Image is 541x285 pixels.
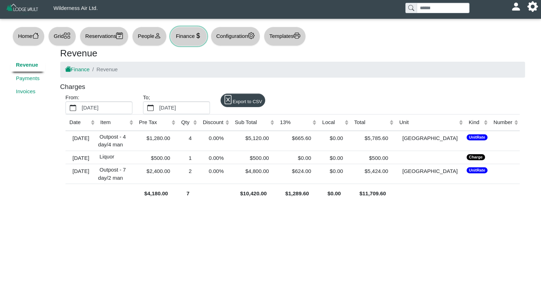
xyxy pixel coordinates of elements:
[147,105,154,111] svg: calendar
[328,190,341,196] b: $0.00
[223,95,233,104] svg: file excel
[408,5,414,11] svg: search
[138,94,215,114] div: To;
[137,153,175,162] div: $500.00
[359,190,386,196] b: $11,709.60
[100,118,127,127] div: Item
[69,118,89,127] div: Date
[98,132,126,148] span: Outpost - 4 day/4 man
[143,102,158,114] button: calendar
[116,32,123,39] svg: calendar2 check
[66,66,90,72] a: house fillFinance
[187,190,189,196] b: 7
[233,133,274,142] div: $5,120.00
[60,94,138,114] div: From:
[233,153,274,162] div: $500.00
[98,152,114,160] span: Liquor
[320,166,348,175] div: $0.00
[221,94,265,107] button: file excelExport to CSV
[278,166,317,175] div: $624.00
[48,27,76,46] button: Gridgrid
[200,166,229,175] div: 0.00%
[513,4,519,9] svg: person fill
[240,190,267,196] b: $10,420.00
[203,118,223,127] div: Discount
[67,153,95,162] div: [DATE]
[320,133,348,142] div: $0.00
[67,166,95,175] div: [DATE]
[32,32,39,39] svg: house
[211,27,260,46] button: Configurationgear
[66,67,71,72] svg: house fill
[137,166,175,175] div: $2,400.00
[60,48,525,59] h3: Revenue
[11,85,45,99] a: Invoices
[294,32,300,39] svg: printer
[278,133,317,142] div: $665.60
[280,118,311,127] div: 13%
[354,118,388,127] div: Total
[399,118,457,127] div: Unit
[195,32,201,39] svg: currency dollar
[154,32,161,39] svg: person
[264,27,306,46] button: Templatesprinter
[200,133,229,142] div: 0.00%
[278,153,317,162] div: $0.00
[11,58,45,72] a: Revenue
[248,32,255,39] svg: gear
[235,118,268,127] div: Sub Total
[12,27,45,46] button: Homehouse
[11,72,45,85] a: Payments
[285,190,309,196] b: $1,289.60
[144,190,168,196] b: $4,180.00
[233,166,274,175] div: $4,800.00
[64,32,70,39] svg: grid
[80,27,129,46] button: Reservationscalendar2 check
[200,153,229,162] div: 0.00%
[132,27,166,46] button: Peopleperson
[98,165,126,181] span: Outpost - 7 day/2 man
[397,166,463,175] div: [GEOGRAPHIC_DATA]
[139,118,170,127] div: Pre Tax
[70,105,76,111] svg: calendar
[179,166,197,175] div: 2
[80,102,132,114] label: [DATE]
[352,133,394,142] div: $5,785.60
[494,118,512,127] div: Number
[179,133,197,142] div: 4
[158,102,210,114] label: [DATE]
[322,118,343,127] div: Local
[96,66,118,72] span: Revenue
[67,133,95,142] div: [DATE]
[320,153,348,162] div: $0.00
[469,118,482,127] div: Kind
[179,153,197,162] div: 1
[60,83,85,91] h5: Charges
[6,3,39,15] img: Z
[137,133,175,142] div: $1,280.00
[352,153,394,162] div: $500.00
[352,166,394,175] div: $5,424.00
[397,133,463,142] div: [GEOGRAPHIC_DATA]
[181,118,192,127] div: Qty
[530,4,535,9] svg: gear fill
[170,27,207,46] button: Financecurrency dollar
[66,102,80,114] button: calendar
